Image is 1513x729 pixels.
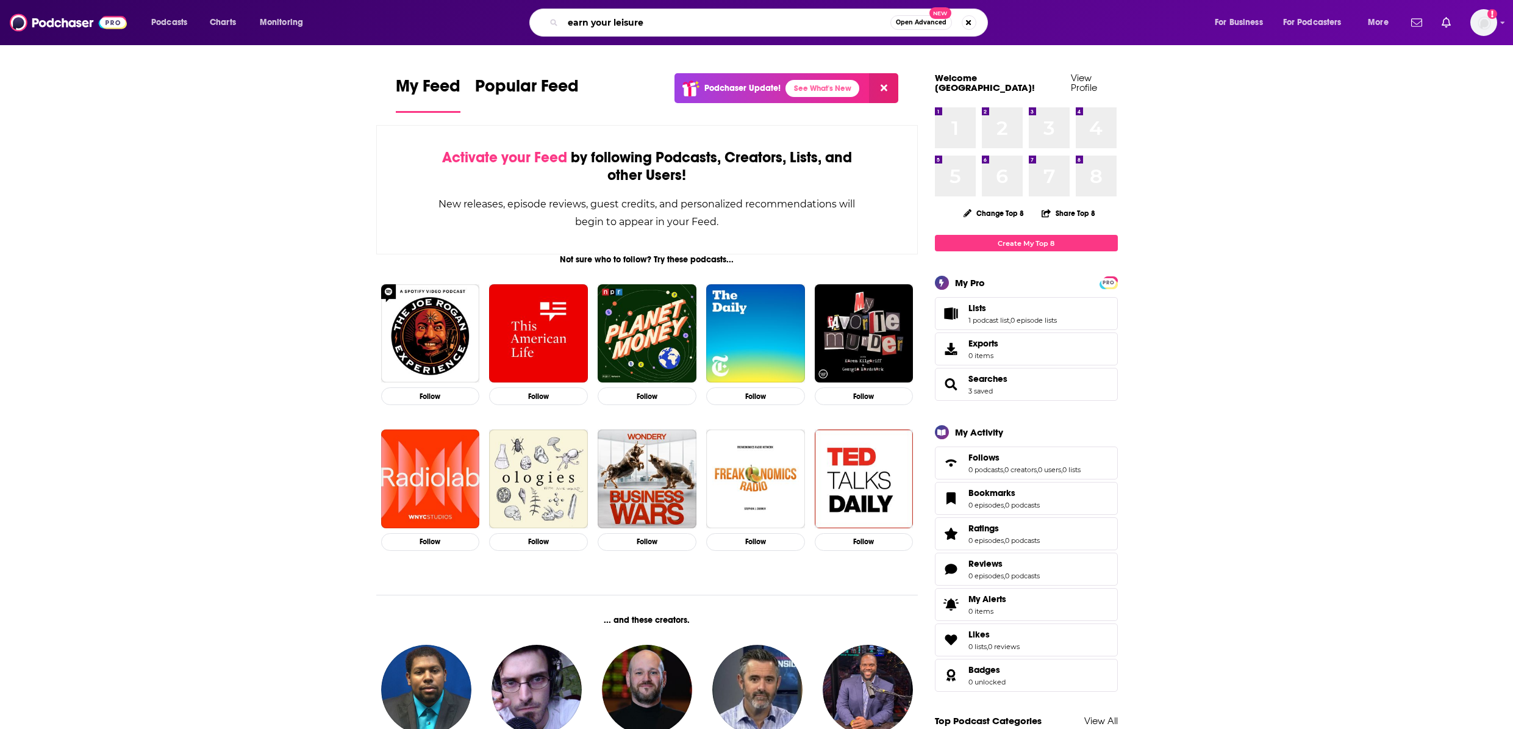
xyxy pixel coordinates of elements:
[1004,465,1037,474] a: 0 creators
[1487,9,1497,19] svg: Add a profile image
[968,629,990,640] span: Likes
[939,631,964,648] a: Likes
[968,501,1004,509] a: 0 episodes
[1101,278,1116,287] a: PRO
[968,629,1020,640] a: Likes
[706,533,805,551] button: Follow
[376,615,918,625] div: ... and these creators.
[1038,465,1061,474] a: 0 users
[381,387,480,405] button: Follow
[1283,14,1342,31] span: For Podcasters
[210,14,236,31] span: Charts
[935,517,1118,550] span: Ratings
[1275,13,1359,32] button: open menu
[935,235,1118,251] a: Create My Top 8
[968,594,1006,605] span: My Alerts
[939,454,964,472] a: Follows
[935,553,1118,586] span: Reviews
[955,426,1003,438] div: My Activity
[935,368,1118,401] span: Searches
[442,148,567,167] span: Activate your Feed
[939,490,964,507] a: Bookmarks
[489,387,588,405] button: Follow
[939,667,964,684] a: Badges
[396,76,460,104] span: My Feed
[968,303,986,314] span: Lists
[968,452,1000,463] span: Follows
[935,659,1118,692] span: Badges
[815,387,914,405] button: Follow
[968,536,1004,545] a: 0 episodes
[598,387,696,405] button: Follow
[935,332,1118,365] a: Exports
[968,664,1006,675] a: Badges
[489,284,588,383] a: This American Life
[598,533,696,551] button: Follow
[1359,13,1404,32] button: open menu
[381,284,480,383] img: The Joe Rogan Experience
[598,284,696,383] img: Planet Money
[1084,715,1118,727] a: View All
[1406,12,1427,33] a: Show notifications dropdown
[1003,465,1004,474] span: ,
[376,254,918,265] div: Not sure who to follow? Try these podcasts...
[1470,9,1497,36] span: Logged in as saxton
[143,13,203,32] button: open menu
[1004,572,1005,580] span: ,
[987,642,988,651] span: ,
[935,482,1118,515] span: Bookmarks
[935,623,1118,656] span: Likes
[968,303,1057,314] a: Lists
[935,297,1118,330] span: Lists
[939,305,964,322] a: Lists
[1368,14,1389,31] span: More
[489,429,588,528] a: Ologies with Alie Ward
[489,533,588,551] button: Follow
[968,351,998,360] span: 0 items
[939,340,964,357] span: Exports
[1437,12,1456,33] a: Show notifications dropdown
[1005,536,1040,545] a: 0 podcasts
[815,533,914,551] button: Follow
[151,14,187,31] span: Podcasts
[929,7,951,19] span: New
[1071,72,1097,93] a: View Profile
[935,715,1042,727] a: Top Podcast Categories
[968,642,987,651] a: 0 lists
[896,20,946,26] span: Open Advanced
[968,558,1003,569] span: Reviews
[988,642,1020,651] a: 0 reviews
[968,523,1040,534] a: Ratings
[968,316,1009,325] a: 1 podcast list
[935,588,1118,621] a: My Alerts
[939,561,964,578] a: Reviews
[968,572,1004,580] a: 0 episodes
[935,447,1118,479] span: Follows
[1470,9,1497,36] img: User Profile
[706,387,805,405] button: Follow
[475,76,579,104] span: Popular Feed
[260,14,303,31] span: Monitoring
[968,487,1040,498] a: Bookmarks
[10,11,127,34] img: Podchaser - Follow, Share and Rate Podcasts
[706,429,805,528] img: Freakonomics Radio
[785,80,859,97] a: See What's New
[1005,572,1040,580] a: 0 podcasts
[968,558,1040,569] a: Reviews
[956,206,1032,221] button: Change Top 8
[968,373,1007,384] a: Searches
[704,83,781,93] p: Podchaser Update!
[381,429,480,528] img: Radiolab
[968,664,1000,675] span: Badges
[563,13,890,32] input: Search podcasts, credits, & more...
[968,338,998,349] span: Exports
[815,429,914,528] a: TED Talks Daily
[706,284,805,383] img: The Daily
[955,277,985,289] div: My Pro
[935,72,1035,93] a: Welcome [GEOGRAPHIC_DATA]!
